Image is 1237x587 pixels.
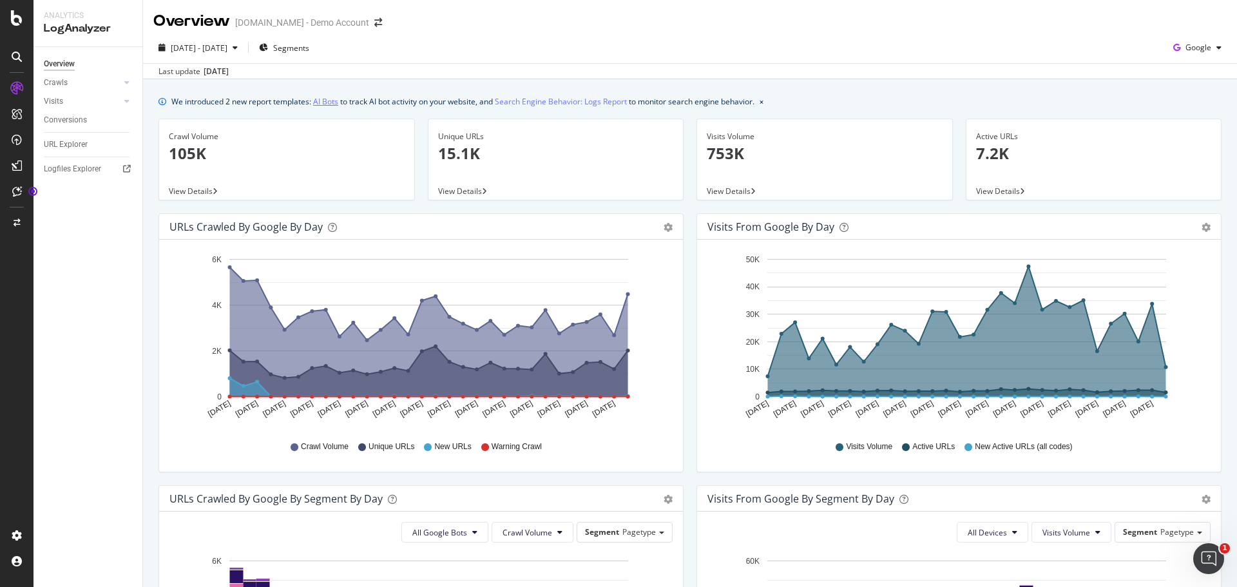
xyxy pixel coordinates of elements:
[454,399,479,419] text: [DATE]
[1202,495,1211,504] div: gear
[217,392,222,401] text: 0
[289,399,314,419] text: [DATE]
[1202,223,1211,232] div: gear
[426,399,452,419] text: [DATE]
[1074,399,1100,419] text: [DATE]
[968,527,1007,538] span: All Devices
[1031,522,1111,543] button: Visits Volume
[262,399,287,419] text: [DATE]
[44,95,120,108] a: Visits
[746,557,760,566] text: 60K
[1193,543,1224,574] iframe: Intercom live chat
[401,522,488,543] button: All Google Bots
[343,399,369,419] text: [DATE]
[438,142,674,164] p: 15.1K
[1168,37,1227,58] button: Google
[937,399,963,419] text: [DATE]
[1185,42,1211,53] span: Google
[169,142,405,164] p: 105K
[44,76,68,90] div: Crawls
[204,66,229,77] div: [DATE]
[976,142,1212,164] p: 7.2K
[438,186,482,197] span: View Details
[273,43,309,53] span: Segments
[707,131,943,142] div: Visits Volume
[1042,527,1090,538] span: Visits Volume
[664,495,673,504] div: gear
[171,43,227,53] span: [DATE] - [DATE]
[1046,399,1072,419] text: [DATE]
[976,186,1020,197] span: View Details
[301,441,349,452] span: Crawl Volume
[495,95,627,108] a: Search Engine Behavior: Logs Report
[492,522,573,543] button: Crawl Volume
[881,399,907,419] text: [DATE]
[1019,399,1045,419] text: [DATE]
[1101,399,1127,419] text: [DATE]
[371,399,397,419] text: [DATE]
[746,338,760,347] text: 20K
[313,95,338,108] a: AI Bots
[707,250,1206,429] svg: A chart.
[976,131,1212,142] div: Active URLs
[169,250,668,429] svg: A chart.
[44,162,133,176] a: Logfiles Explorer
[44,162,101,176] div: Logfiles Explorer
[212,255,222,264] text: 6K
[746,365,760,374] text: 10K
[957,522,1028,543] button: All Devices
[585,526,619,537] span: Segment
[591,399,617,419] text: [DATE]
[707,492,894,505] div: Visits from Google By Segment By Day
[44,113,133,127] a: Conversions
[169,492,383,505] div: URLs Crawled by Google By Segment By Day
[846,441,892,452] span: Visits Volume
[912,441,955,452] span: Active URLs
[169,186,213,197] span: View Details
[153,37,243,58] button: [DATE] - [DATE]
[169,220,323,233] div: URLs Crawled by Google by day
[316,399,342,419] text: [DATE]
[707,186,751,197] span: View Details
[756,92,767,111] button: close banner
[772,399,798,419] text: [DATE]
[746,283,760,292] text: 40K
[492,441,542,452] span: Warning Crawl
[909,399,935,419] text: [DATE]
[44,76,120,90] a: Crawls
[964,399,990,419] text: [DATE]
[563,399,589,419] text: [DATE]
[438,131,674,142] div: Unique URLs
[44,21,132,36] div: LogAnalyzer
[212,301,222,310] text: 4K
[44,95,63,108] div: Visits
[800,399,825,419] text: [DATE]
[44,10,132,21] div: Analytics
[434,441,471,452] span: New URLs
[746,310,760,319] text: 30K
[212,557,222,566] text: 6K
[707,220,834,233] div: Visits from Google by day
[369,441,414,452] span: Unique URLs
[536,399,562,419] text: [DATE]
[44,57,75,71] div: Overview
[412,527,467,538] span: All Google Bots
[622,526,656,537] span: Pagetype
[44,113,87,127] div: Conversions
[1123,526,1157,537] span: Segment
[235,16,369,29] div: [DOMAIN_NAME] - Demo Account
[153,10,230,32] div: Overview
[755,392,760,401] text: 0
[744,399,770,419] text: [DATE]
[171,95,754,108] div: We introduced 2 new report templates: to track AI bot activity on your website, and to monitor se...
[44,138,88,151] div: URL Explorer
[374,18,382,27] div: arrow-right-arrow-left
[206,399,232,419] text: [DATE]
[212,347,222,356] text: 2K
[992,399,1017,419] text: [DATE]
[827,399,852,419] text: [DATE]
[664,223,673,232] div: gear
[1129,399,1155,419] text: [DATE]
